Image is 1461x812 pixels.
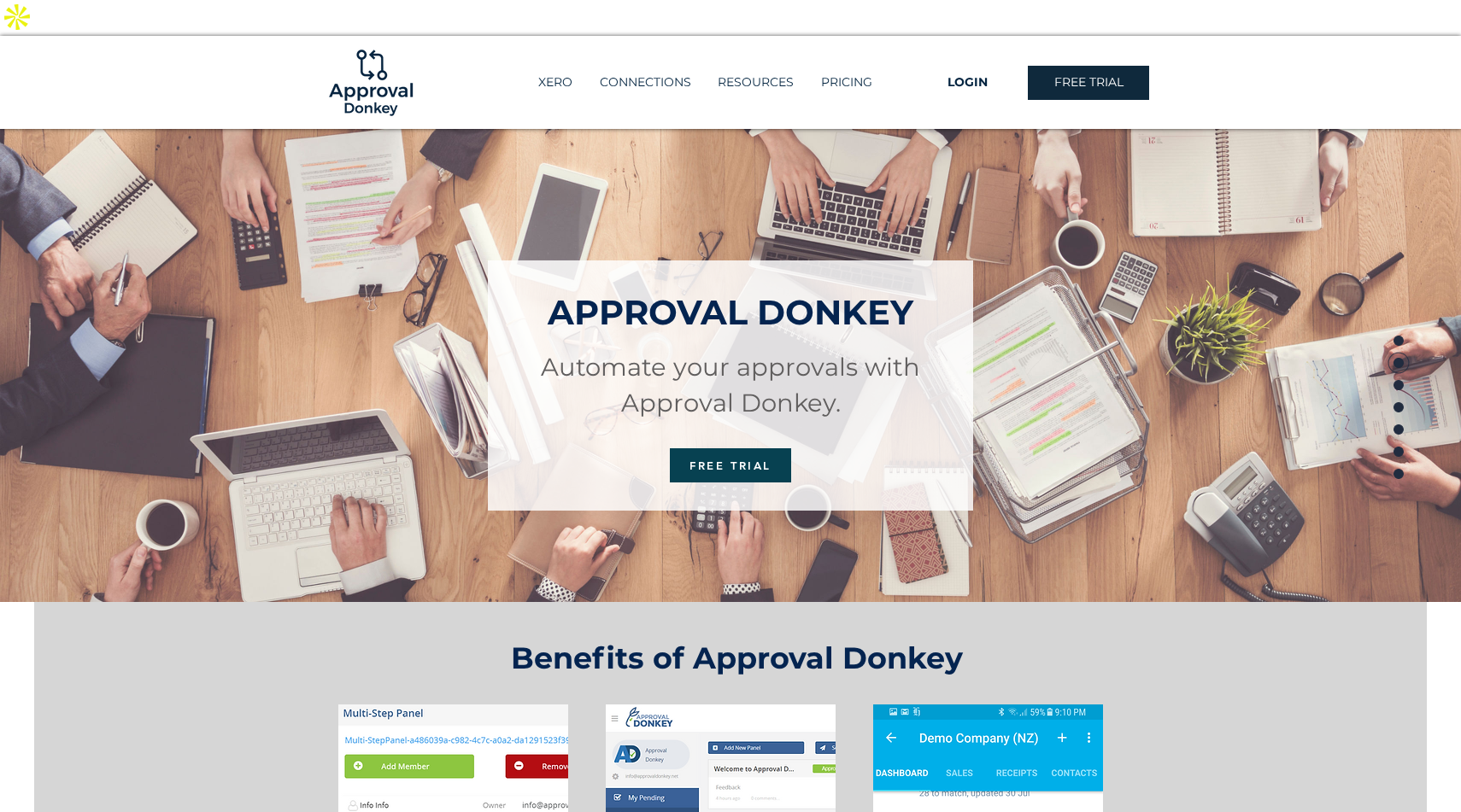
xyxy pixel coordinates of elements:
a: PRICING [807,68,885,96]
a: CONNECTIONS [585,68,704,96]
span: LOGIN [948,74,988,91]
img: Logo-01.png [325,37,417,129]
a: XERO [525,68,585,96]
span: Benefits of Approval Donkey [511,640,963,676]
a: FREE TRIAL [670,448,791,482]
span: FREE TRIAL [1054,74,1124,91]
span: Automate your approvals with Approval Donkey. [541,352,920,418]
p: RESOURCES [709,68,802,96]
nav: Site [503,68,907,96]
a: FREE TRIAL [1028,66,1149,100]
nav: Page [1387,330,1411,483]
span: APPROVAL DONKEY [548,291,913,333]
div: RESOURCES [704,68,807,96]
p: XERO [530,68,581,96]
span: FREE TRIAL [689,459,772,472]
a: LOGIN [907,66,1028,100]
p: CONNECTIONS [591,68,700,96]
p: PRICING [813,68,881,96]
